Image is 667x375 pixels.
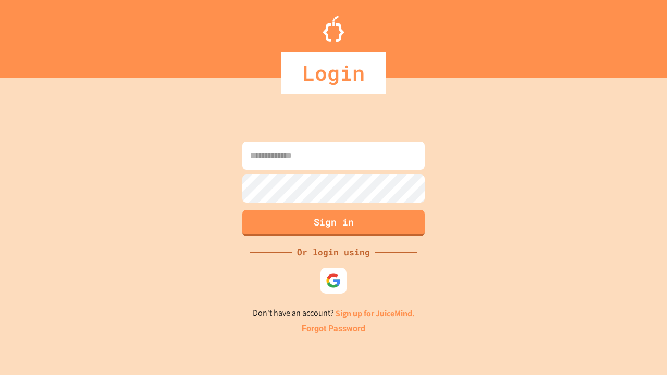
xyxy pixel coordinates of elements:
[281,52,386,94] div: Login
[253,307,415,320] p: Don't have an account?
[580,288,657,332] iframe: chat widget
[323,16,344,42] img: Logo.svg
[326,273,341,289] img: google-icon.svg
[242,210,425,236] button: Sign in
[623,333,657,365] iframe: chat widget
[302,322,365,335] a: Forgot Password
[292,246,375,258] div: Or login using
[336,308,415,319] a: Sign up for JuiceMind.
